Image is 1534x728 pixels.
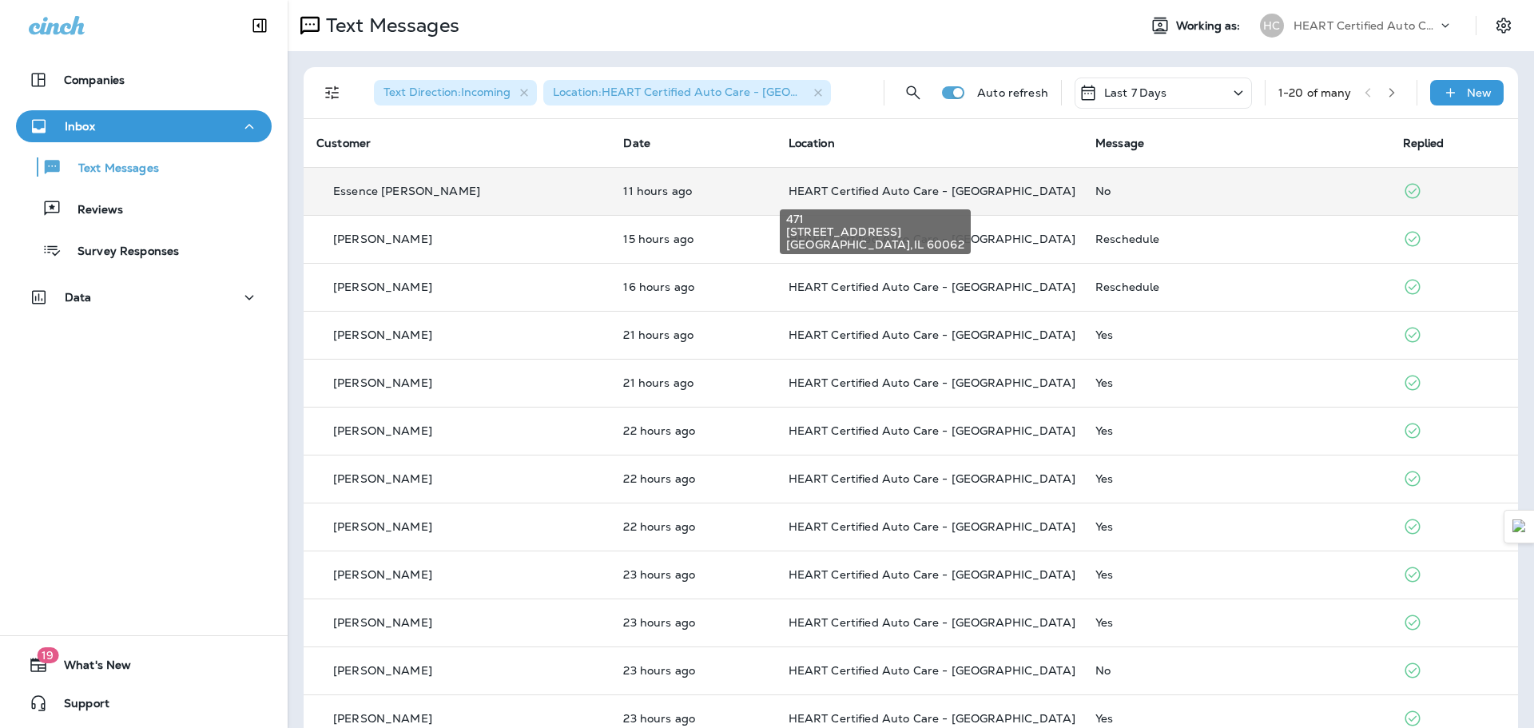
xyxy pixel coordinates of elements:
[65,120,95,133] p: Inbox
[48,658,131,678] span: What's New
[623,185,762,197] p: Aug 21, 2025 08:48 PM
[64,74,125,86] p: Companies
[789,184,1075,198] span: HEART Certified Auto Care - [GEOGRAPHIC_DATA]
[789,471,1075,486] span: HEART Certified Auto Care - [GEOGRAPHIC_DATA]
[16,110,272,142] button: Inbox
[316,77,348,109] button: Filters
[16,687,272,719] button: Support
[1176,19,1244,33] span: Working as:
[1403,136,1445,150] span: Replied
[789,328,1075,342] span: HEART Certified Auto Care - [GEOGRAPHIC_DATA]
[65,291,92,304] p: Data
[1278,86,1352,99] div: 1 - 20 of many
[16,192,272,225] button: Reviews
[62,161,159,177] p: Text Messages
[62,245,179,260] p: Survey Responses
[16,64,272,96] button: Companies
[789,136,835,150] span: Location
[316,136,371,150] span: Customer
[789,424,1075,438] span: HEART Certified Auto Care - [GEOGRAPHIC_DATA]
[623,712,762,725] p: Aug 21, 2025 09:04 AM
[333,520,432,533] p: [PERSON_NAME]
[1095,664,1377,677] div: No
[16,281,272,313] button: Data
[1095,616,1377,629] div: Yes
[62,203,123,218] p: Reviews
[1095,520,1377,533] div: Yes
[623,520,762,533] p: Aug 21, 2025 09:22 AM
[789,663,1075,678] span: HEART Certified Auto Care - [GEOGRAPHIC_DATA]
[623,233,762,245] p: Aug 21, 2025 05:16 PM
[37,647,58,663] span: 19
[1294,19,1437,32] p: HEART Certified Auto Care
[1095,328,1377,341] div: Yes
[333,664,432,677] p: [PERSON_NAME]
[1489,11,1518,40] button: Settings
[623,136,650,150] span: Date
[789,567,1075,582] span: HEART Certified Auto Care - [GEOGRAPHIC_DATA]
[977,86,1048,99] p: Auto refresh
[333,233,432,245] p: [PERSON_NAME]
[1095,712,1377,725] div: Yes
[1104,86,1167,99] p: Last 7 Days
[374,80,537,105] div: Text Direction:Incoming
[383,85,511,99] span: Text Direction : Incoming
[48,697,109,716] span: Support
[786,225,964,238] span: [STREET_ADDRESS]
[333,568,432,581] p: [PERSON_NAME]
[897,77,929,109] button: Search Messages
[623,616,762,629] p: Aug 21, 2025 09:07 AM
[543,80,831,105] div: Location:HEART Certified Auto Care - [GEOGRAPHIC_DATA]
[623,472,762,485] p: Aug 21, 2025 09:25 AM
[333,376,432,389] p: [PERSON_NAME]
[623,376,762,389] p: Aug 21, 2025 10:30 AM
[16,233,272,267] button: Survey Responses
[16,649,272,681] button: 19What's New
[1095,424,1377,437] div: Yes
[789,711,1075,726] span: HEART Certified Auto Care - [GEOGRAPHIC_DATA]
[333,185,480,197] p: Essence [PERSON_NAME]
[333,280,432,293] p: [PERSON_NAME]
[1095,568,1377,581] div: Yes
[789,519,1075,534] span: HEART Certified Auto Care - [GEOGRAPHIC_DATA]
[786,213,964,225] span: 471
[1260,14,1284,38] div: HC
[1095,136,1144,150] span: Message
[623,328,762,341] p: Aug 21, 2025 11:01 AM
[1095,280,1377,293] div: Reschedule
[623,664,762,677] p: Aug 21, 2025 09:05 AM
[553,85,884,99] span: Location : HEART Certified Auto Care - [GEOGRAPHIC_DATA]
[1095,233,1377,245] div: Reschedule
[623,568,762,581] p: Aug 21, 2025 09:16 AM
[1095,472,1377,485] div: Yes
[16,150,272,184] button: Text Messages
[786,238,964,251] span: [GEOGRAPHIC_DATA] , IL 60062
[623,280,762,293] p: Aug 21, 2025 03:50 PM
[623,424,762,437] p: Aug 21, 2025 09:59 AM
[333,616,432,629] p: [PERSON_NAME]
[1467,86,1492,99] p: New
[789,376,1075,390] span: HEART Certified Auto Care - [GEOGRAPHIC_DATA]
[1095,376,1377,389] div: Yes
[1095,185,1377,197] div: No
[1512,519,1527,534] img: Detect Auto
[237,10,282,42] button: Collapse Sidebar
[333,472,432,485] p: [PERSON_NAME]
[333,424,432,437] p: [PERSON_NAME]
[789,280,1075,294] span: HEART Certified Auto Care - [GEOGRAPHIC_DATA]
[333,328,432,341] p: [PERSON_NAME]
[789,615,1075,630] span: HEART Certified Auto Care - [GEOGRAPHIC_DATA]
[333,712,432,725] p: [PERSON_NAME]
[320,14,459,38] p: Text Messages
